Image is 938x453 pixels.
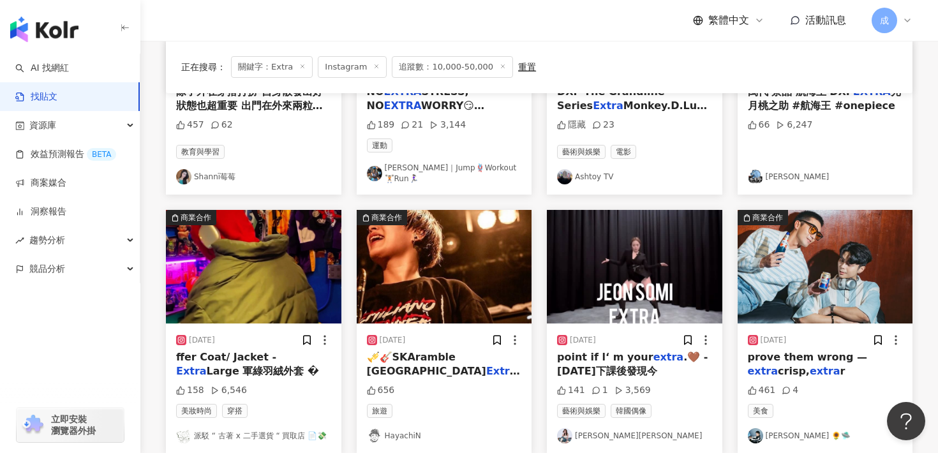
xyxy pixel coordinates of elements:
[29,255,65,283] span: 競品分析
[367,428,522,443] a: KOL AvatarHayachiN
[557,119,586,131] div: 隱藏
[401,119,423,131] div: 21
[778,365,810,377] span: crisp,
[166,210,341,323] button: 商業合作
[518,62,536,72] div: 重置
[176,365,207,377] mark: Extra
[614,384,651,397] div: 3,569
[176,428,191,443] img: KOL Avatar
[748,384,776,397] div: 461
[357,210,532,323] button: 商業合作
[176,169,331,184] a: KOL AvatarShannï莓莓
[486,365,520,377] mark: Extra
[176,169,191,184] img: KOL Avatar
[840,365,845,377] span: r
[207,365,319,377] span: Large 軍綠羽絨外套 �
[570,335,596,346] div: [DATE]
[748,428,903,443] a: KOL Avatar[PERSON_NAME] 🌻🛸
[367,100,517,241] span: WORRY😏 Inspired by @project.eunice Suits @oneractive @poa.n_style Rope @[DOMAIN_NAME] #jump #jump...
[392,56,513,78] span: 追蹤數：10,000-50,000
[15,177,66,189] a: 商案媒合
[367,351,486,377] span: 🎺🎸SKAramble [GEOGRAPHIC_DATA]
[176,428,331,443] a: KOL Avatar派駁 “ 古著 x 二手選貨 “ 買取店 📄💸
[557,169,712,184] a: KOL AvatarAshtoy TV
[15,148,116,161] a: 效益預測報告BETA
[15,205,66,218] a: 洞察報告
[29,111,56,140] span: 資源庫
[176,384,204,397] div: 158
[367,119,395,131] div: 189
[10,17,78,42] img: logo
[166,210,341,323] img: post-image
[371,211,402,224] div: 商業合作
[611,145,636,159] span: 電影
[557,145,606,159] span: 藝術與娛樂
[176,351,276,363] span: ffer Coat/ Jacket -
[748,365,778,377] mark: extra
[367,166,382,181] img: KOL Avatar
[367,384,395,397] div: 656
[776,119,812,131] div: 6,247
[557,384,585,397] div: 141
[593,100,623,112] mark: Extra
[367,404,392,418] span: 旅遊
[748,351,867,363] span: prove them wrong —
[17,408,124,442] a: chrome extension立即安裝 瀏覽器外掛
[611,404,651,418] span: 韓國偶像
[222,404,248,418] span: 穿搭
[748,119,770,131] div: 66
[51,413,96,436] span: 立即安裝 瀏覽器外掛
[748,404,773,418] span: 美食
[748,169,903,184] a: KOL Avatar[PERSON_NAME]
[557,169,572,184] img: KOL Avatar
[557,351,653,363] span: point if l‘ m your
[761,335,787,346] div: [DATE]
[367,428,382,443] img: KOL Avatar
[738,210,913,323] img: post-image
[752,211,783,224] div: 商業合作
[592,384,608,397] div: 1
[176,145,225,159] span: 教育與學習
[189,335,215,346] div: [DATE]
[176,404,217,418] span: 美妝時尚
[181,62,226,72] span: 正在搜尋 ：
[738,210,913,323] button: 商業合作
[557,428,712,443] a: KOL Avatar[PERSON_NAME][PERSON_NAME]
[810,365,840,377] mark: extra
[29,226,65,255] span: 趨勢分析
[880,13,889,27] span: 成
[15,62,69,75] a: searchAI 找網紅
[15,236,24,245] span: rise
[547,210,722,323] img: post-image
[557,100,711,183] span: Monkey.D.Luffy GEAR 5 #joyboy #onepiece #onepiecefigure #onepiececollection #luffy #gear5
[887,402,925,440] iframe: Help Scout Beacon - Open
[708,13,749,27] span: 繁體中文
[384,100,421,112] mark: EXTRA
[15,91,57,103] a: 找貼文
[176,119,204,131] div: 457
[231,56,313,78] span: 關鍵字：Extra
[20,415,45,435] img: chrome extension
[318,56,387,78] span: Instagram
[367,163,522,184] a: KOL Avatar[PERSON_NAME]｜Jump🪢Workout🏋🏻Run🏃🏻‍♀️
[181,211,211,224] div: 商業合作
[557,428,572,443] img: KOL Avatar
[782,384,798,397] div: 4
[211,119,233,131] div: 62
[748,169,763,184] img: KOL Avatar
[211,384,247,397] div: 6,546
[805,14,846,26] span: 活動訊息
[429,119,466,131] div: 3,144
[380,335,406,346] div: [DATE]
[653,351,684,363] mark: extra
[367,138,392,152] span: 運動
[557,404,606,418] span: 藝術與娛樂
[592,119,614,131] div: 23
[748,428,763,443] img: KOL Avatar
[357,210,532,323] img: post-image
